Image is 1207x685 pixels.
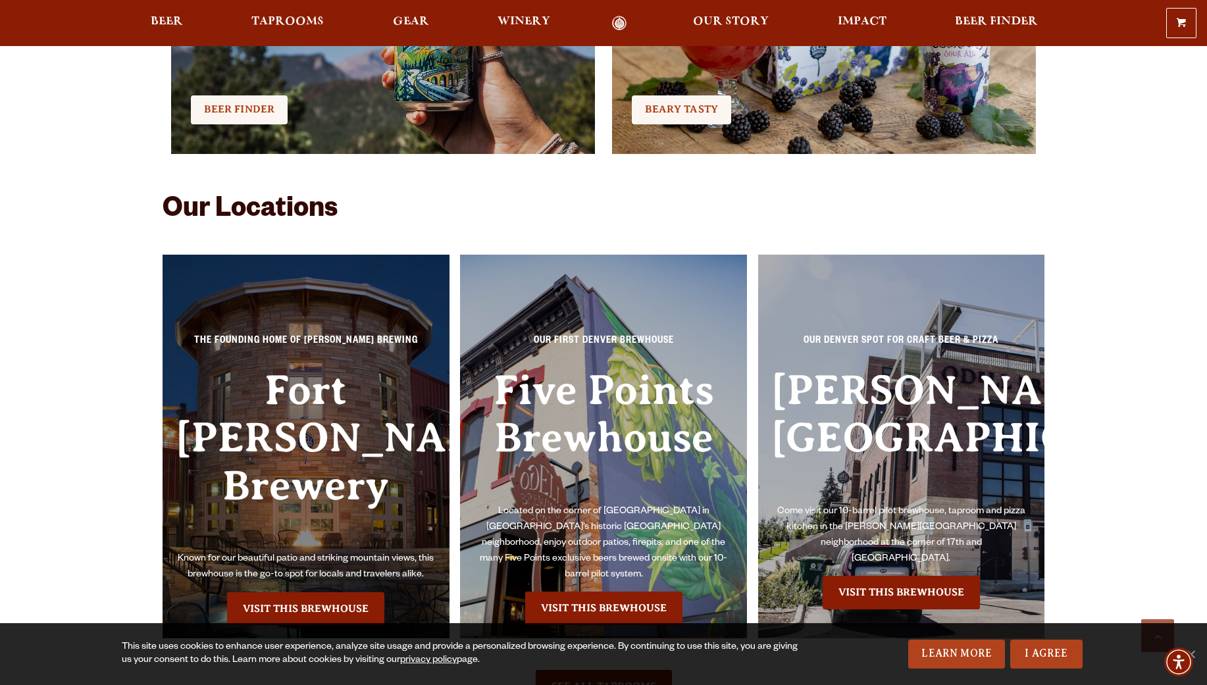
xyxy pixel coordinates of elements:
[955,16,1038,27] span: Beer Finder
[251,16,324,27] span: Taprooms
[227,592,384,625] a: Visit the Fort Collin's Brewery & Taproom
[473,504,734,583] p: Located on the corner of [GEOGRAPHIC_DATA] in [GEOGRAPHIC_DATA]’s historic [GEOGRAPHIC_DATA] neig...
[243,16,332,31] a: Taprooms
[823,576,980,609] a: Visit the Sloan’s Lake Brewhouse
[771,367,1032,504] h3: [PERSON_NAME][GEOGRAPHIC_DATA]
[489,16,559,31] a: Winery
[176,334,436,357] p: The Founding Home of [PERSON_NAME] Brewing
[771,334,1032,357] p: Our Denver spot for craft beer & pizza
[908,640,1005,669] a: Learn More
[142,16,192,31] a: Beer
[946,16,1046,31] a: Beer Finder
[163,195,1044,227] h2: Our Locations
[204,103,274,115] span: BEER FINDER
[191,93,575,126] div: Check it Out
[632,95,731,124] a: Beary Tasty
[1141,619,1174,652] a: Scroll to top
[525,592,682,624] a: Visit the Five Points Brewhouse
[1010,640,1083,669] a: I Agree
[498,16,550,27] span: Winery
[176,551,436,583] p: Known for our beautiful patio and striking mountain views, this brewhouse is the go-to spot for l...
[645,103,718,115] span: Beary Tasty
[191,95,288,124] a: BEER FINDER
[594,16,644,31] a: Odell Home
[473,334,734,357] p: Our First Denver Brewhouse
[122,641,806,667] div: This site uses cookies to enhance user experience, analyze site usage and provide a personalized ...
[400,655,457,666] a: privacy policy
[384,16,438,31] a: Gear
[771,504,1032,567] p: Come visit our 10-barrel pilot brewhouse, taproom and pizza kitchen in the [PERSON_NAME][GEOGRAPH...
[151,16,183,27] span: Beer
[393,16,429,27] span: Gear
[176,367,436,551] h3: Fort [PERSON_NAME] Brewery
[829,16,895,31] a: Impact
[1164,647,1193,676] div: Accessibility Menu
[684,16,777,31] a: Our Story
[632,93,1015,126] div: Check it Out
[838,16,886,27] span: Impact
[693,16,769,27] span: Our Story
[473,367,734,504] h3: Five Points Brewhouse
